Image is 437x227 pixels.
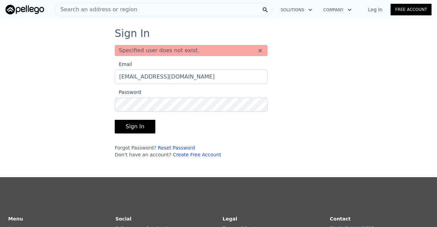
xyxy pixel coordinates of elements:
h3: Sign In [115,27,322,40]
strong: Social [115,216,131,222]
button: × [257,47,264,54]
span: Search an address or region [55,5,137,14]
input: Email [115,70,268,84]
strong: Legal [223,216,237,222]
button: Company [318,4,357,16]
button: Sign In [115,120,155,133]
div: Specified user does not exist. [115,45,268,56]
strong: Menu [8,216,23,222]
a: Create Free Account [173,152,221,157]
div: Forgot Password? Don't have an account? [115,144,268,158]
span: Password [115,89,141,95]
button: Solutions [275,4,318,16]
input: Password [115,98,268,112]
span: Email [115,61,132,67]
a: Reset Password [158,145,195,151]
a: Free Account [391,4,432,15]
strong: Contact [330,216,351,222]
a: Log In [360,6,391,13]
img: Pellego [5,5,44,14]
